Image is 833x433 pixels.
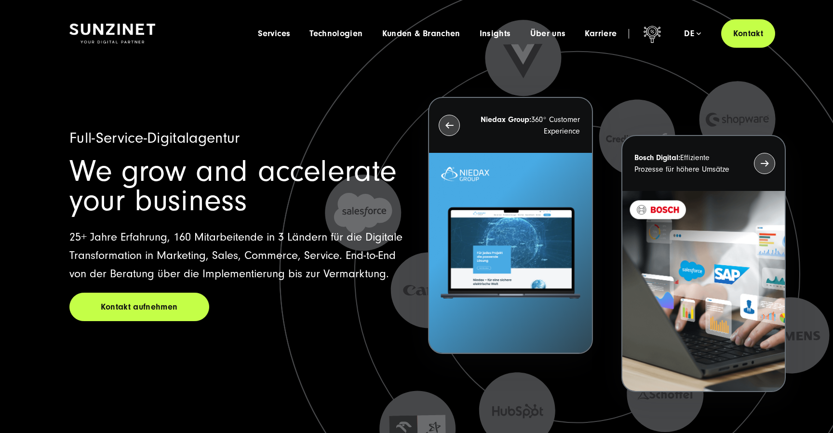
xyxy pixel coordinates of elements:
[429,153,591,353] img: Letztes Projekt von Niedax. Ein Laptop auf dem die Niedax Website geöffnet ist, auf blauem Hinter...
[621,135,786,392] button: Bosch Digital:Effiziente Prozesse für höhere Umsätze BOSCH - Kundeprojekt - Digital Transformatio...
[69,293,209,321] a: Kontakt aufnehmen
[309,29,363,39] a: Technologien
[634,153,680,162] strong: Bosch Digital:
[481,115,531,124] strong: Niedax Group:
[622,191,785,391] img: BOSCH - Kundeprojekt - Digital Transformation Agentur SUNZINET
[69,154,397,218] span: We grow and accelerate your business
[585,29,617,39] a: Karriere
[480,29,511,39] a: Insights
[69,228,405,283] p: 25+ Jahre Erfahrung, 160 Mitarbeitende in 3 Ländern für die Digitale Transformation in Marketing,...
[684,29,701,39] div: de
[477,114,579,137] p: 360° Customer Experience
[721,19,775,48] a: Kontakt
[258,29,290,39] a: Services
[428,97,592,354] button: Niedax Group:360° Customer Experience Letztes Projekt von Niedax. Ein Laptop auf dem die Niedax W...
[69,129,240,147] span: Full-Service-Digitalagentur
[382,29,460,39] a: Kunden & Branchen
[530,29,566,39] a: Über uns
[69,24,155,44] img: SUNZINET Full Service Digital Agentur
[634,152,737,175] p: Effiziente Prozesse für höhere Umsätze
